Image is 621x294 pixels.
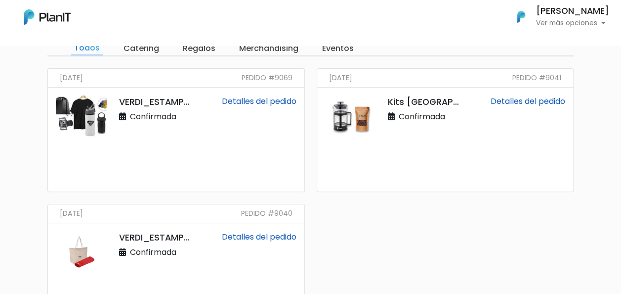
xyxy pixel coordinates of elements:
small: Pedido #9069 [242,73,292,83]
div: ¿Necesitás ayuda? [51,9,142,29]
a: Detalles del pedido [491,96,565,107]
p: Confirmada [119,246,176,258]
input: Regalos [180,42,218,55]
img: PlanIt Logo [510,6,532,28]
small: [DATE] [60,73,83,83]
input: Catering [121,42,162,55]
input: Eventos [319,42,357,55]
small: Pedido #9041 [512,73,561,83]
p: Ver más opciones [536,20,609,27]
p: VERDI_ESTAMPADOS [119,96,191,108]
h6: [PERSON_NAME] [536,7,609,16]
img: thumb_Captura_de_pantalla_2025-09-09_103452.png [56,231,107,275]
small: [DATE] [60,208,83,219]
button: PlanIt Logo [PERSON_NAME] Ver más opciones [504,4,609,30]
p: Confirmada [119,111,176,123]
input: Merchandising [236,42,301,55]
a: Detalles del pedido [221,231,296,243]
small: [DATE] [329,73,352,83]
a: Detalles del pedido [221,96,296,107]
input: Todos [71,42,103,55]
p: Confirmada [388,111,445,123]
p: VERDI_ESTAMPADOS [119,231,191,244]
small: Pedido #9040 [241,208,292,219]
img: thumb_WhatsApp_Image_2025-05-26_at_09.52.07.jpeg [56,96,107,140]
img: PlanIt Logo [24,9,71,25]
p: Kits [GEOGRAPHIC_DATA] [388,96,460,108]
img: thumb_DA94E2CF-B819-43A9-ABEE-A867DEA1475D.jpeg [325,96,376,140]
